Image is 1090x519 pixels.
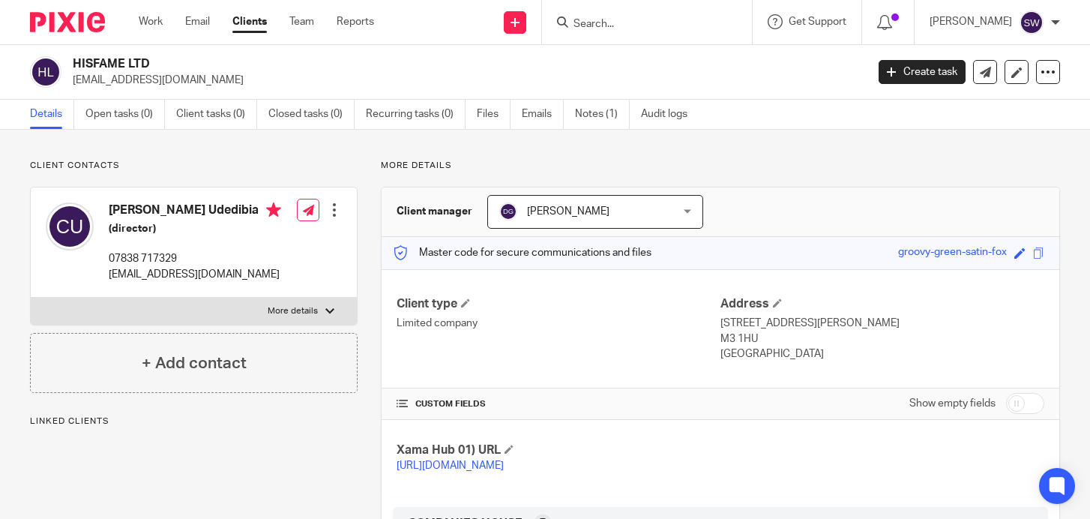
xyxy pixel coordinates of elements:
a: [URL][DOMAIN_NAME] [397,460,504,471]
p: [GEOGRAPHIC_DATA] [720,346,1044,361]
a: Audit logs [641,100,699,129]
a: Clients [232,14,267,29]
a: Files [477,100,511,129]
h4: CUSTOM FIELDS [397,398,720,410]
p: Linked clients [30,415,358,427]
a: Closed tasks (0) [268,100,355,129]
a: Work [139,14,163,29]
a: Emails [522,100,564,129]
a: Create task [879,60,966,84]
h4: Address [720,296,1044,312]
h4: + Add contact [142,352,247,375]
p: Limited company [397,316,720,331]
img: Pixie [30,12,105,32]
h4: Xama Hub 01) URL [397,442,720,458]
label: Show empty fields [909,396,996,411]
span: Get Support [789,16,846,27]
p: [EMAIL_ADDRESS][DOMAIN_NAME] [73,73,856,88]
a: Details [30,100,74,129]
i: Primary [266,202,281,217]
a: Team [289,14,314,29]
p: [PERSON_NAME] [930,14,1012,29]
h5: (director) [109,221,281,236]
span: [PERSON_NAME] [527,206,609,217]
img: svg%3E [30,56,61,88]
img: svg%3E [499,202,517,220]
input: Search [572,18,707,31]
h3: Client manager [397,204,472,219]
p: M3 1HU [720,331,1044,346]
a: Recurring tasks (0) [366,100,466,129]
p: 07838 717329 [109,251,281,266]
a: Reports [337,14,374,29]
p: More details [268,305,318,317]
div: groovy-green-satin-fox [898,244,1007,262]
p: [EMAIL_ADDRESS][DOMAIN_NAME] [109,267,281,282]
h4: [PERSON_NAME] Udedibia [109,202,281,221]
a: Open tasks (0) [85,100,165,129]
p: Master code for secure communications and files [393,245,651,260]
h2: HISFAME LTD [73,56,699,72]
a: Client tasks (0) [176,100,257,129]
p: More details [381,160,1060,172]
img: svg%3E [46,202,94,250]
p: [STREET_ADDRESS][PERSON_NAME] [720,316,1044,331]
img: svg%3E [1020,10,1044,34]
h4: Client type [397,296,720,312]
a: Notes (1) [575,100,630,129]
a: Email [185,14,210,29]
p: Client contacts [30,160,358,172]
